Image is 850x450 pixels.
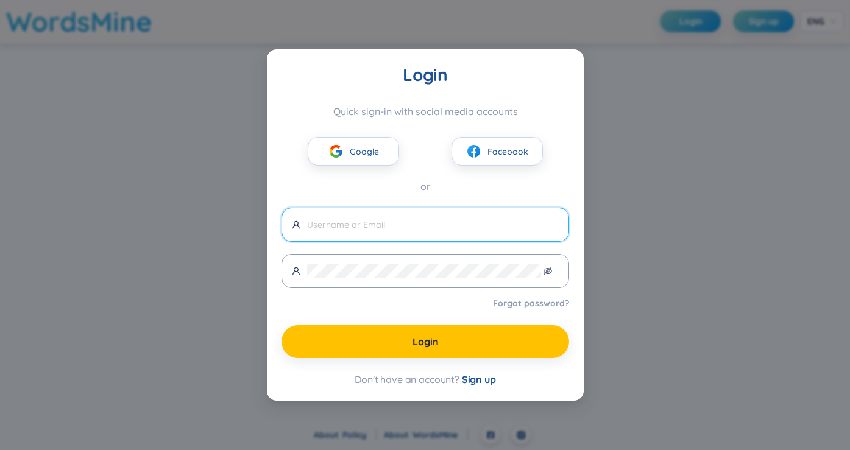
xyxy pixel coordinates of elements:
span: Sign up [461,373,495,385]
span: Google [349,144,378,158]
div: Quick sign-in with social media accounts [282,105,569,118]
button: Login [282,325,569,358]
div: Login [282,64,569,86]
div: Don't have an account? [282,373,569,386]
button: facebookFacebook [452,137,543,166]
span: user [292,220,300,229]
span: user [292,267,300,275]
img: facebook [466,144,481,159]
img: google [328,144,343,159]
div: or [282,179,569,194]
span: Facebook [487,144,528,158]
span: Login [412,335,438,348]
span: eye-invisible [544,267,552,275]
button: googleGoogle [308,137,399,166]
a: Forgot password? [493,297,569,309]
input: Username or Email [307,218,559,231]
